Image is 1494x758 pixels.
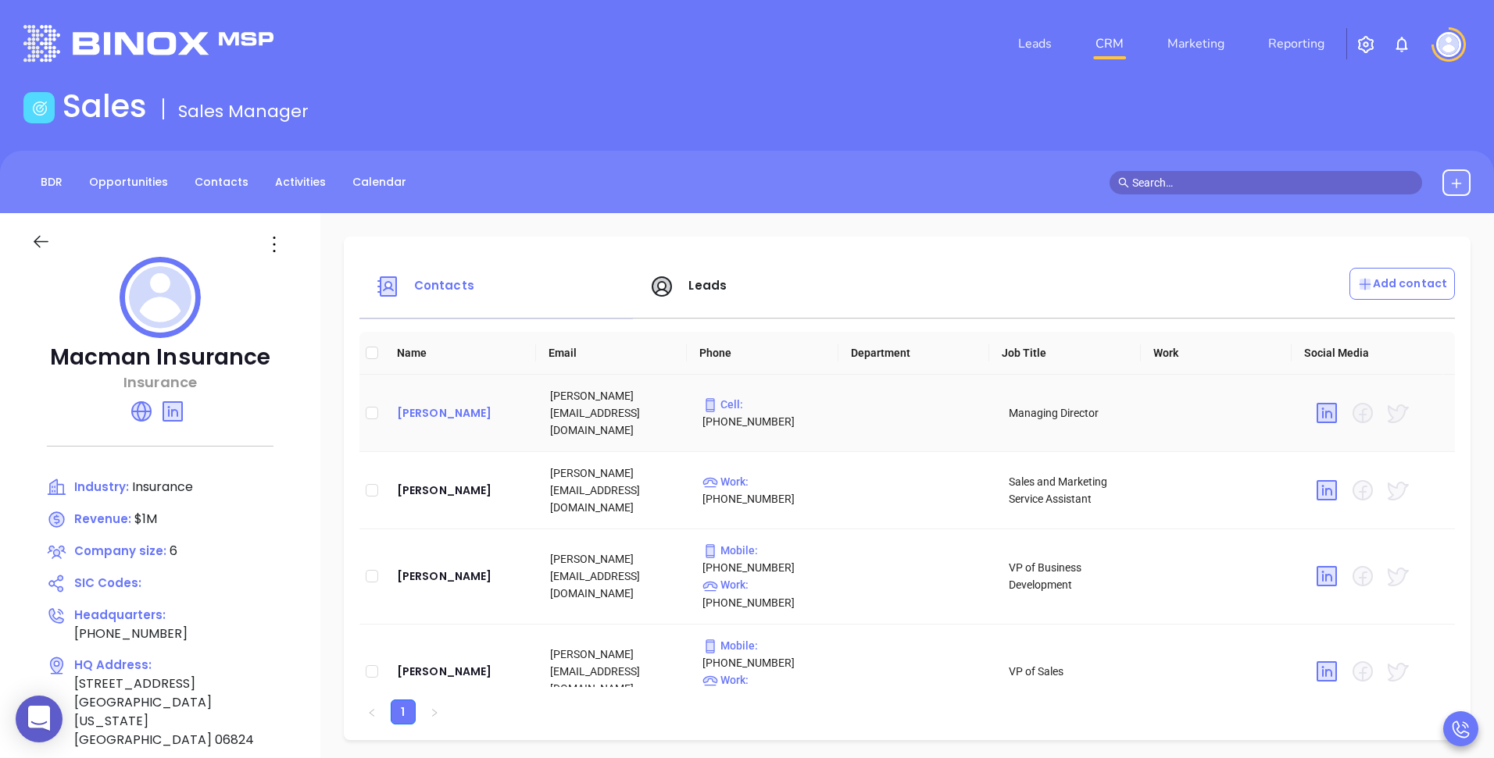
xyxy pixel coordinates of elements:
[1141,332,1292,375] th: Work
[1357,276,1447,292] p: Add contact
[1089,28,1130,59] a: CRM
[343,169,416,195] a: Calendar
[996,452,1149,529] td: Sales and Marketing Service Assistant
[996,375,1149,452] td: Managing Director
[702,637,831,671] p: [PHONE_NUMBER]
[996,625,1149,720] td: VP of Sales
[430,708,439,717] span: right
[536,332,687,375] th: Email
[367,708,377,717] span: left
[702,398,743,411] span: Cell :
[359,699,384,724] button: left
[74,575,141,591] span: SIC Codes:
[687,332,838,375] th: Phone
[688,277,727,294] span: Leads
[391,699,416,724] li: 1
[31,343,289,372] p: Macman Insurance
[538,452,691,529] td: [PERSON_NAME][EMAIL_ADDRESS][DOMAIN_NAME]
[1436,32,1461,57] img: user
[702,475,749,488] span: Work :
[178,99,309,123] span: Sales Manager
[31,169,72,195] a: BDR
[397,567,525,585] a: [PERSON_NAME]
[74,625,188,642] span: [PHONE_NUMBER]
[422,699,447,724] button: right
[538,625,691,720] td: [PERSON_NAME][EMAIL_ADDRESS][DOMAIN_NAME]
[702,674,749,686] span: Work :
[702,542,831,576] p: [PHONE_NUMBER]
[397,481,525,500] a: [PERSON_NAME]
[23,25,273,62] img: logo
[1118,177,1129,188] span: search
[1132,174,1414,191] input: Search…
[74,511,131,527] span: Revenue:
[1012,28,1058,59] a: Leads
[996,529,1149,625] td: VP of Business Development
[702,544,758,557] span: Mobile :
[74,674,254,749] span: [STREET_ADDRESS] [GEOGRAPHIC_DATA] [US_STATE] [GEOGRAPHIC_DATA] 06824
[414,277,474,294] span: Contacts
[359,699,384,724] li: Previous Page
[1356,35,1375,54] img: iconSetting
[63,87,147,125] h1: Sales
[74,479,129,495] span: Industry:
[80,169,177,195] a: Opportunities
[1161,28,1231,59] a: Marketing
[1392,35,1411,54] img: iconNotification
[266,169,335,195] a: Activities
[134,510,157,528] span: $1M
[132,478,193,496] span: Insurance
[422,699,447,724] li: Next Page
[384,332,535,375] th: Name
[702,671,831,706] p: [PHONE_NUMBER]
[185,169,258,195] a: Contacts
[702,473,831,507] p: [PHONE_NUMBER]
[1262,28,1331,59] a: Reporting
[397,662,525,681] a: [PERSON_NAME]
[538,375,691,452] td: [PERSON_NAME][EMAIL_ADDRESS][DOMAIN_NAME]
[120,257,201,338] img: profile logo
[702,639,758,652] span: Mobile :
[702,396,831,430] p: [PHONE_NUMBER]
[838,332,989,375] th: Department
[74,607,166,623] span: Headquarters:
[74,543,166,559] span: Company size:
[1292,332,1443,375] th: Social Media
[31,372,289,393] p: Insurance
[989,332,1140,375] th: Job Title
[391,700,415,724] a: 1
[74,657,152,673] span: HQ Address:
[538,529,691,625] td: [PERSON_NAME][EMAIL_ADDRESS][DOMAIN_NAME]
[702,576,831,610] p: [PHONE_NUMBER]
[702,578,749,591] span: Work :
[397,404,525,422] a: [PERSON_NAME]
[170,542,177,560] span: 6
